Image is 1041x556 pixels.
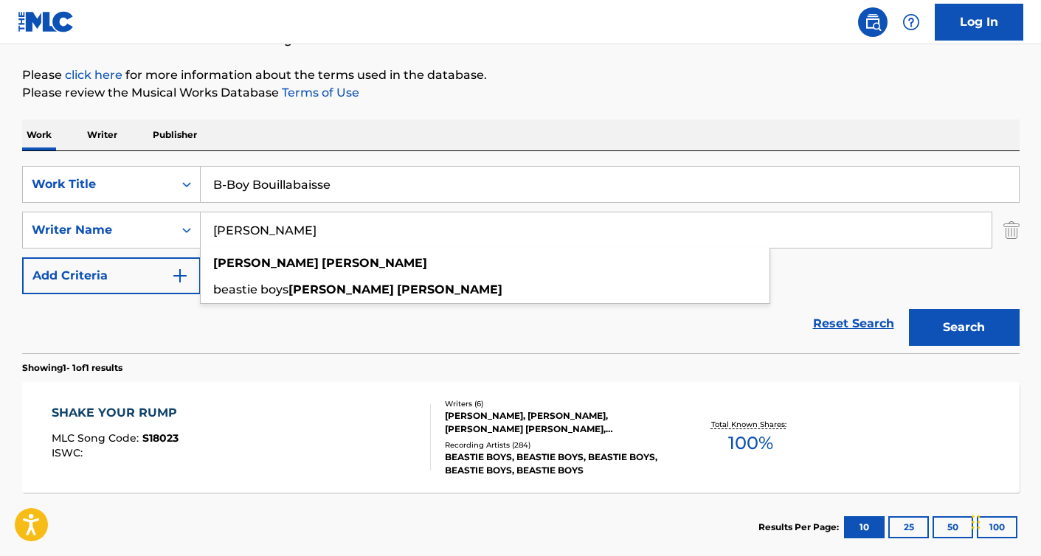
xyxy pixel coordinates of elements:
a: Log In [935,4,1023,41]
iframe: Chat Widget [967,485,1041,556]
a: SHAKE YOUR RUMPMLC Song Code:S18023ISWC:Writers (6)[PERSON_NAME], [PERSON_NAME], [PERSON_NAME] [P... [22,382,1020,493]
div: SHAKE YOUR RUMP [52,404,184,422]
img: Delete Criterion [1003,212,1020,249]
button: 25 [888,516,929,538]
p: Writer [83,119,122,150]
button: 50 [933,516,973,538]
strong: [PERSON_NAME] [397,282,502,296]
p: Total Known Shares: [711,419,790,430]
a: Reset Search [806,307,902,340]
strong: [PERSON_NAME] [213,256,319,270]
a: Public Search [858,7,888,37]
p: Please for more information about the terms used in the database. [22,66,1020,84]
span: beastie boys [213,282,288,296]
form: Search Form [22,166,1020,353]
img: MLC Logo [18,11,75,32]
p: Results Per Page: [758,521,843,534]
img: help [902,13,920,31]
img: search [864,13,882,31]
span: 100 % [728,430,773,456]
div: Writer Name [32,221,165,239]
div: Drag [972,500,981,544]
img: 9d2ae6d4665cec9f34b9.svg [171,267,189,285]
button: Search [909,309,1020,346]
span: MLC Song Code : [52,431,142,445]
span: S18023 [142,431,179,445]
p: Work [22,119,56,150]
strong: [PERSON_NAME] [322,256,427,270]
p: Please review the Musical Works Database [22,84,1020,102]
button: 10 [844,516,885,538]
div: Work Title [32,176,165,193]
div: Help [896,7,926,37]
a: click here [65,68,122,82]
strong: [PERSON_NAME] [288,282,394,296]
p: Showing 1 - 1 of 1 results [22,361,122,375]
button: Add Criteria [22,257,201,294]
div: Writers ( 6 ) [445,398,668,409]
div: Recording Artists ( 284 ) [445,439,668,451]
div: BEASTIE BOYS, BEASTIE BOYS, BEASTIE BOYS, BEASTIE BOYS, BEASTIE BOYS [445,451,668,477]
a: Terms of Use [279,86,359,100]
span: ISWC : [52,446,86,459]
p: Publisher [148,119,201,150]
div: [PERSON_NAME], [PERSON_NAME], [PERSON_NAME] [PERSON_NAME], [PERSON_NAME], [PERSON_NAME], [PERSON_... [445,409,668,436]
